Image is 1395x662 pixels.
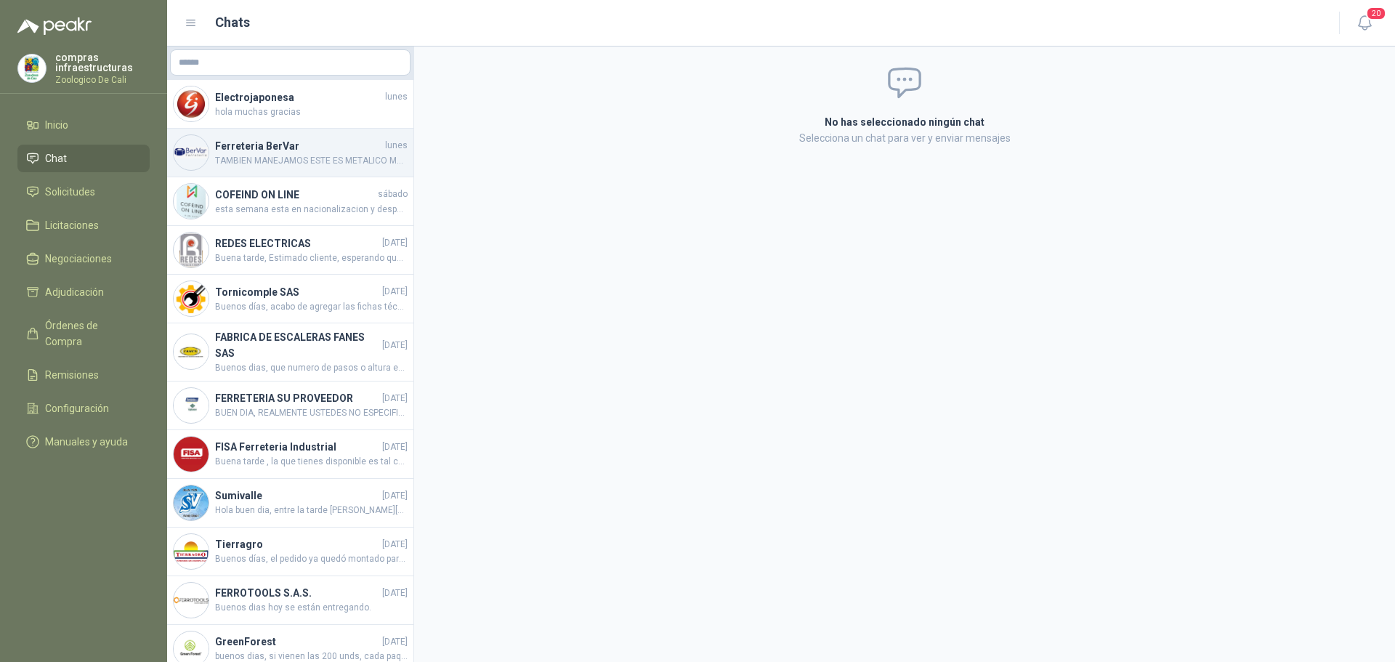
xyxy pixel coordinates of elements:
[215,585,379,601] h4: FERROTOOLS S.A.S.
[167,275,413,323] a: Company LogoTornicomple SAS[DATE]Buenos días, acabo de agregar las fichas técnicas. de ambos mosq...
[167,323,413,382] a: Company LogoFABRICA DE ESCALERAS FANES SAS[DATE]Buenos dias, que numero de pasos o altura es la e...
[45,318,136,350] span: Órdenes de Compra
[17,111,150,139] a: Inicio
[45,434,128,450] span: Manuales y ayuda
[174,86,209,121] img: Company Logo
[215,390,379,406] h4: FERRETERIA SU PROVEEDOR
[17,428,150,456] a: Manuales y ayuda
[167,177,413,226] a: Company LogoCOFEIND ON LINEsábadoesta semana esta en nacionalizacion y despacho. por agotamiento ...
[215,284,379,300] h4: Tornicomple SAS
[174,388,209,423] img: Company Logo
[55,76,150,84] p: Zoologico De Cali
[385,139,408,153] span: lunes
[378,187,408,201] span: sábado
[167,226,413,275] a: Company LogoREDES ELECTRICAS[DATE]Buena tarde, Estimado cliente, esperando que se encuentre bien,...
[215,406,408,420] span: BUEN DIA, REALMENTE USTEDES NO ESPECIFICAN SI QUIEREN REDONDA O CUADRADA, YO LES COTICE CUADRADA
[174,437,209,472] img: Company Logo
[17,312,150,355] a: Órdenes de Compra
[45,284,104,300] span: Adjudicación
[18,55,46,82] img: Company Logo
[215,504,408,517] span: Hola buen dia, entre la tarde [PERSON_NAME][DATE] y el dia de [DATE] te debe estar llegando.
[45,217,99,233] span: Licitaciones
[382,635,408,649] span: [DATE]
[215,138,382,154] h4: Ferreteria BerVar
[215,439,379,455] h4: FISA Ferreteria Industrial
[167,382,413,430] a: Company LogoFERRETERIA SU PROVEEDOR[DATE]BUEN DIA, REALMENTE USTEDES NO ESPECIFICAN SI QUIEREN RE...
[215,552,408,566] span: Buenos días, el pedido ya quedó montado para entrega en la portería principal a nombre de [PERSON...
[215,105,408,119] span: hola muchas gracias
[651,114,1158,130] h2: No has seleccionado ningún chat
[1351,10,1378,36] button: 20
[167,80,413,129] a: Company LogoElectrojaponesaluneshola muchas gracias
[382,489,408,503] span: [DATE]
[167,479,413,528] a: Company LogoSumivalle[DATE]Hola buen dia, entre la tarde [PERSON_NAME][DATE] y el dia de [DATE] t...
[215,187,375,203] h4: COFEIND ON LINE
[174,184,209,219] img: Company Logo
[215,300,408,314] span: Buenos días, acabo de agregar las fichas técnicas. de ambos mosquetones, son exactamente los mismos.
[382,236,408,250] span: [DATE]
[17,17,92,35] img: Logo peakr
[17,178,150,206] a: Solicitudes
[17,145,150,172] a: Chat
[45,367,99,383] span: Remisiones
[215,89,382,105] h4: Electrojaponesa
[382,285,408,299] span: [DATE]
[215,634,379,650] h4: GreenForest
[167,576,413,625] a: Company LogoFERROTOOLS S.A.S.[DATE]Buenos dias hoy se están entregando.
[215,329,379,361] h4: FABRICA DE ESCALERAS FANES SAS
[45,150,67,166] span: Chat
[167,430,413,479] a: Company LogoFISA Ferreteria Industrial[DATE]Buena tarde , la que tienes disponible es tal cual la...
[45,251,112,267] span: Negociaciones
[17,361,150,389] a: Remisiones
[215,154,408,168] span: TAMBIEN MANEJAMOS ESTE ES METALICO MUY BUENO CON TODO GUSTO FERRETERIA BERVAR
[45,400,109,416] span: Configuración
[382,392,408,405] span: [DATE]
[174,281,209,316] img: Company Logo
[382,586,408,600] span: [DATE]
[385,90,408,104] span: lunes
[215,251,408,265] span: Buena tarde, Estimado cliente, esperando que se encuentre bien, los amarres que distribuimos solo...
[215,536,379,552] h4: Tierragro
[17,395,150,422] a: Configuración
[17,211,150,239] a: Licitaciones
[215,235,379,251] h4: REDES ELECTRICAS
[215,601,408,615] span: Buenos dias hoy se están entregando.
[167,129,413,177] a: Company LogoFerreteria BerVarlunesTAMBIEN MANEJAMOS ESTE ES METALICO MUY BUENO CON TODO GUSTO FER...
[174,534,209,569] img: Company Logo
[382,440,408,454] span: [DATE]
[382,538,408,552] span: [DATE]
[167,528,413,576] a: Company LogoTierragro[DATE]Buenos días, el pedido ya quedó montado para entrega en la portería pr...
[651,130,1158,146] p: Selecciona un chat para ver y enviar mensajes
[174,135,209,170] img: Company Logo
[215,361,408,375] span: Buenos dias, que numero de pasos o altura es la escalera, material y tipo de trabajo que realizan...
[17,278,150,306] a: Adjudicación
[17,245,150,273] a: Negociaciones
[215,203,408,217] span: esta semana esta en nacionalizacion y despacho. por agotamiento del inventario disponible.
[174,334,209,369] img: Company Logo
[215,12,250,33] h1: Chats
[1366,7,1386,20] span: 20
[215,455,408,469] span: Buena tarde , la que tienes disponible es tal cual la que tengo en la foto?
[382,339,408,352] span: [DATE]
[174,233,209,267] img: Company Logo
[55,52,150,73] p: compras infraestructuras
[45,117,68,133] span: Inicio
[174,485,209,520] img: Company Logo
[215,488,379,504] h4: Sumivalle
[174,583,209,618] img: Company Logo
[45,184,95,200] span: Solicitudes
